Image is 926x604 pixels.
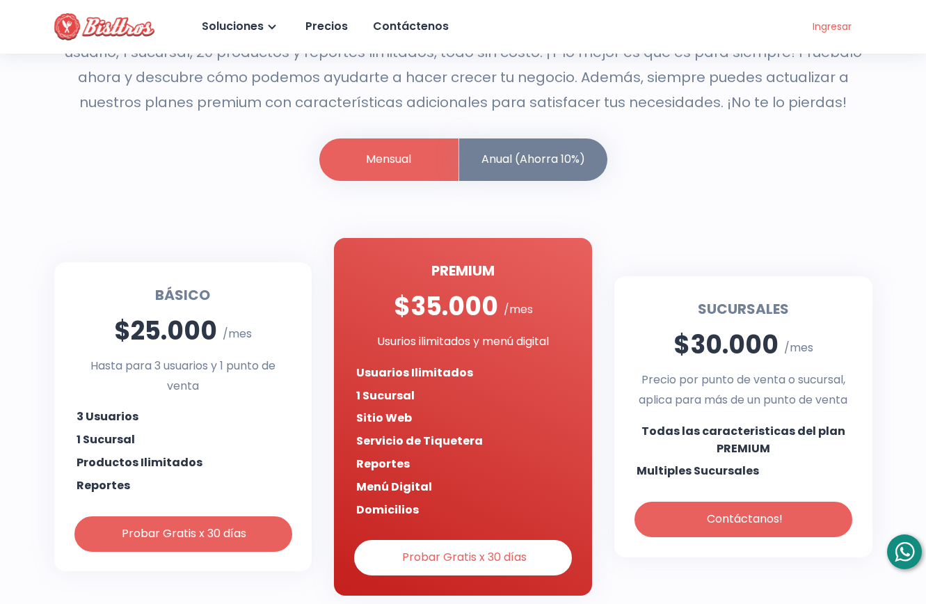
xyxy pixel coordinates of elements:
[77,454,202,472] h6: Productos Ilimitados
[637,463,759,480] h6: Multiples Sucursales
[356,479,432,496] h6: Menú Digital
[319,138,458,181] li: Mensual
[356,260,570,282] h5: PREMIUM
[303,17,348,37] div: Precios
[356,365,473,382] h6: Usuarios Ilimitados
[637,299,850,320] h5: SUCURSALES
[119,524,246,544] div: Probar Gratis x 30 días
[54,13,154,40] img: Bisttros POS Logo
[637,370,850,411] div: Precio por punto de venta o sucursal, aplica para más de un punto de venta
[77,518,290,550] button: Probar Gratis x 30 días
[77,285,290,306] h5: BÁSICO
[223,324,252,344] div: /mes
[77,356,290,397] div: Hasta para 3 usuarios y 1 punto de venta
[673,326,779,365] h2: $30.000
[356,433,483,450] h6: Servicio de Tiquetera
[199,17,264,37] div: Soluciones
[77,477,130,495] h6: Reportes
[356,332,570,352] div: Usurios ilimitados y menú digital
[704,509,783,530] div: Contáctanos!
[356,388,415,405] h6: 1 Sucursal
[77,431,135,449] h6: 1 Sucursal
[303,7,348,45] a: Precios
[356,456,410,473] h6: Reportes
[784,338,813,358] div: /mes
[789,15,872,38] a: Ingresar
[637,504,850,535] button: Contáctanos!
[370,17,449,37] div: Contáctenos
[356,410,412,427] h6: Sitio Web
[114,312,217,351] h2: $25.000
[810,18,852,35] div: Ingresar
[356,502,419,519] h6: Domicilios
[394,287,498,326] h2: $35.000
[356,542,570,573] button: Probar Gratis x 30 días
[399,548,527,568] div: Probar Gratis x 30 días
[637,423,850,458] h6: Todas las caracteristicas del plan PREMIUM
[77,408,138,426] h6: 3 Usuarios
[370,7,449,45] a: Contáctenos
[54,15,872,115] div: ¡Ahorra dinero y prueba nuestro software de gestión de restaurantes con nuestro plan GRATUITO! Di...
[504,300,533,320] div: /mes
[459,138,607,181] li: Anual (Ahorra 10%)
